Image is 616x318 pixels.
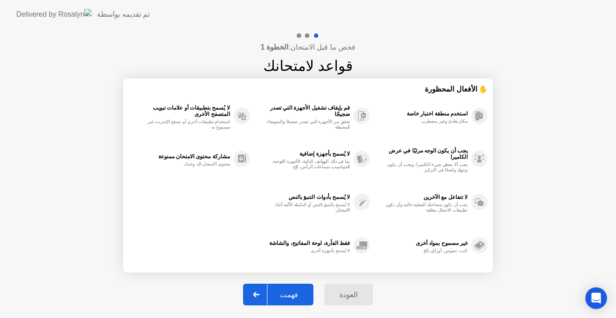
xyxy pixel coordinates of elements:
[374,194,468,200] div: لا تتفاعل مع الآخرين
[585,287,607,309] div: Open Intercom Messenger
[374,240,468,246] div: غير مسموح بمواد أخرى
[129,84,487,94] div: ✋ الأفعال المحظورة
[267,290,311,299] div: فهمت
[145,161,230,167] div: محتوى الامتحان لك وحدك
[382,202,468,213] div: يجب أن تكون مساحتك الفعلية خالية وأن تكون تطبيقات الاتصال مغلقة
[265,119,350,130] div: تحقق من الأجهزة التي تصدر ضجيجًا والضوضاء المحيطة
[243,284,313,305] button: فهمت
[254,240,350,246] div: فقط الفأرة، لوحة المفاتيح، والشاشة
[327,290,370,299] div: العودة
[382,119,468,124] div: مكان هادئ وغير مضطرب
[261,43,288,51] b: الخطوة 1
[16,9,92,19] img: Delivered by Rosalyn
[263,55,353,77] h1: قواعد لامتحانك
[265,159,350,170] div: بما في ذلك الهواتف الذكية، الأجهزة اللوحية، الحواسيب، سماعات الرأس، إلخ.
[261,42,355,53] h4: فحص ما قبل الامتحان:
[382,162,468,173] div: يجب ألا يغطي شيء الكاميرا، ويجب أن يكون وجهك واضحًا في التركيز
[254,194,350,200] div: لا يُسمح بأدوات التنبؤ بالنص
[382,248,468,253] div: كتب، نصوص، أوراق، إلخ
[265,248,350,253] div: لا يُسمح بأجهزة أخرى
[254,105,350,117] div: قم بإيقاف تشغيل الأجهزة التي تصدر ضجيجًا
[254,151,350,157] div: لا يُسمح بأجهزة إضافية
[374,111,468,117] div: استخدم منطقة اختبار خاصة
[145,119,230,130] div: استخدام تطبيقات أخرى أو تصفح الإنترنت غير مسموح به
[374,147,468,160] div: يجب أن يكون الوجه مرئيًا في عرض الكاميرا
[324,284,373,305] button: العودة
[133,105,230,117] div: لا يُسمح بتطبيقات أو علامات تبويب المتصفح الأخرى
[265,202,350,213] div: لا يُسمح بالتنبؤ بالنص أو التكملة الآلية أثناء الامتحان
[97,9,150,20] div: تم تقديمه بواسطة
[133,153,230,160] div: مشاركة محتوى الامتحان ممنوعة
